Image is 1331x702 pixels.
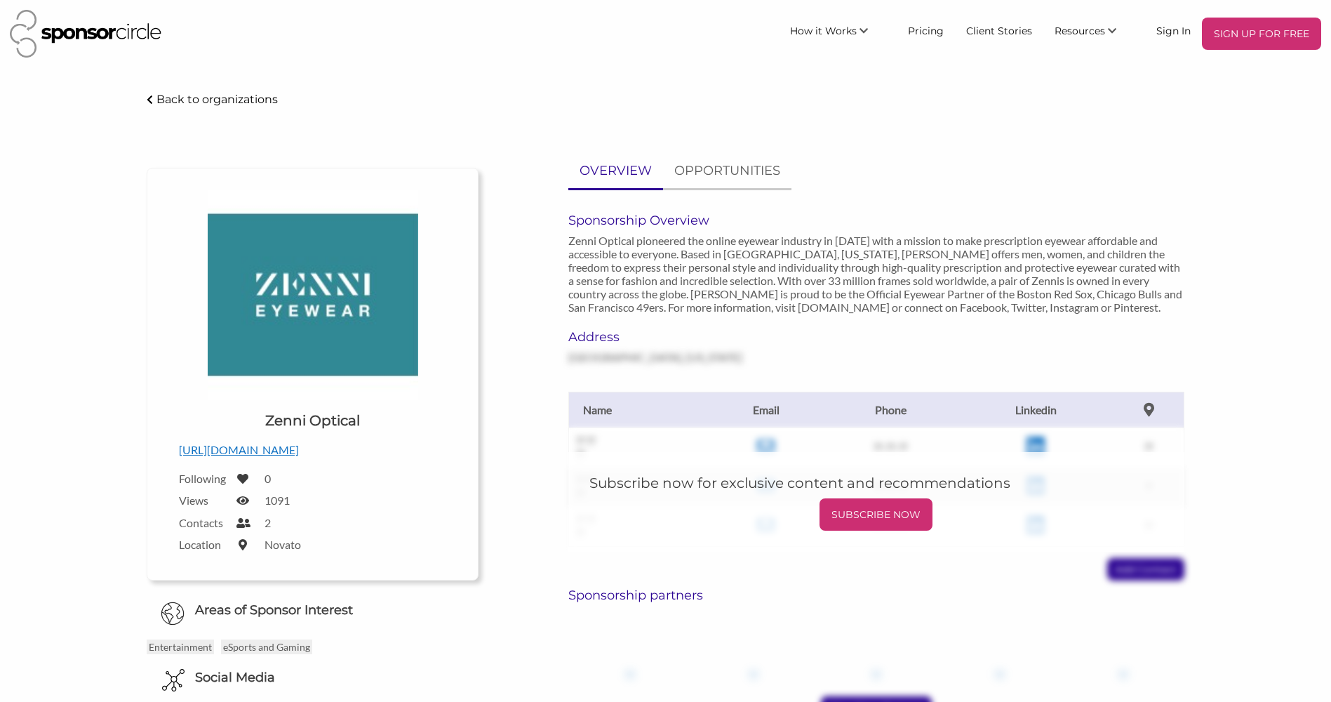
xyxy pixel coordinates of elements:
th: Phone [823,392,958,428]
img: Globe Icon [161,602,185,625]
p: [URL][DOMAIN_NAME] [179,441,446,459]
a: Pricing [897,18,955,43]
h6: Social Media [195,669,275,687]
h6: Sponsorship Overview [568,213,1184,228]
p: OPPORTUNITIES [674,161,780,181]
p: SUBSCRIBE NOW [825,504,927,525]
label: Contacts [179,516,228,529]
th: Name [568,392,709,428]
h6: Address [568,329,760,345]
a: SUBSCRIBE NOW [589,498,1163,531]
h5: Subscribe now for exclusive content and recommendations [589,473,1163,493]
h6: Sponsorship partners [568,588,1184,603]
label: 2 [265,516,271,529]
a: Sign In [1145,18,1202,43]
label: 1091 [265,494,290,507]
label: Novato [265,538,301,551]
h6: Areas of Sponsor Interest [136,602,489,619]
label: Location [179,538,228,551]
p: SIGN UP FOR FREE [1208,23,1316,44]
th: Email [709,392,823,428]
img: Sponsor Circle Logo [10,10,161,58]
label: Views [179,494,228,507]
p: OVERVIEW [580,161,652,181]
h1: Zenni Optical [265,411,360,430]
span: Resources [1055,25,1105,37]
span: How it Works [790,25,857,37]
p: Zenni Optical pioneered the online eyewear industry in [DATE] with a mission to make prescription... [568,234,1184,314]
li: Resources [1043,18,1145,50]
img: Social Media Icon [162,669,185,691]
label: 0 [265,472,271,485]
a: Client Stories [955,18,1043,43]
p: eSports and Gaming [221,640,312,654]
li: How it Works [779,18,897,50]
p: Back to organizations [156,93,278,106]
img: Zenni Optical Logo [208,190,418,400]
th: Linkedin [958,392,1113,428]
label: Following [179,472,228,485]
p: Entertainment [147,640,214,654]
